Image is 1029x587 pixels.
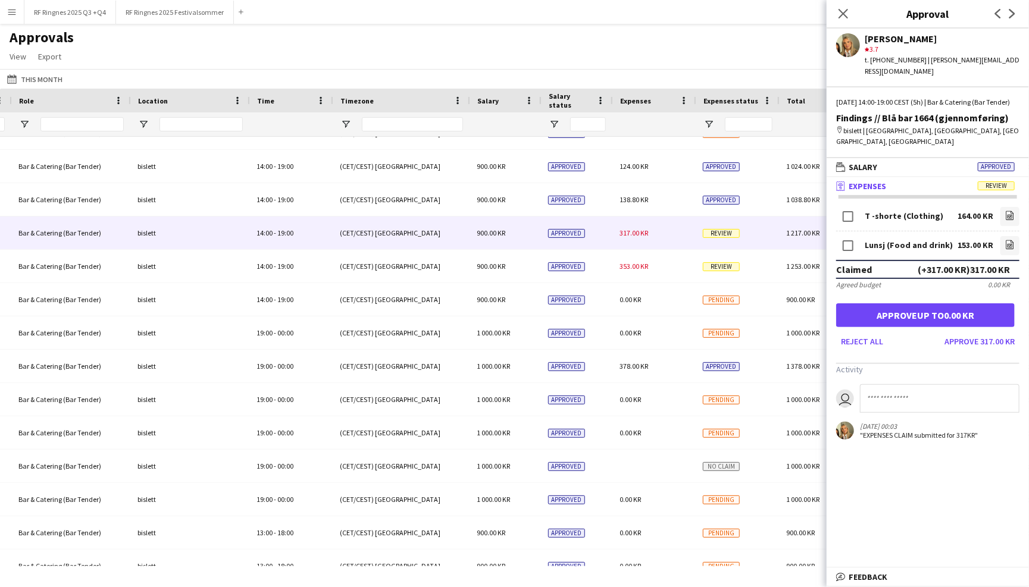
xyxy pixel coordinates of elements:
span: Location [138,96,168,105]
div: (CET/CEST) [GEOGRAPHIC_DATA] [333,350,470,382]
span: 1 000.00 KR [786,428,820,437]
span: 19:00 [277,295,293,304]
span: 1 038.80 KR [786,195,820,204]
span: 19:00 [277,262,293,271]
span: Pending [703,329,740,338]
div: bislett [130,350,249,382]
div: bislett [130,216,249,249]
span: Salary [477,96,499,105]
span: 1 000.00 KR [477,328,510,337]
input: Role Filter Input [40,117,124,131]
span: 1 000.00 KR [477,495,510,504]
span: 0.00 KR [620,428,641,437]
div: "EXPENSES CLAIM submitted for 317KR" [860,431,978,440]
span: 900.00 KR [477,195,505,204]
div: t. [PHONE_NUMBER] | [PERSON_NAME][EMAIL_ADDRESS][DOMAIN_NAME] [865,55,1019,76]
span: 00:00 [277,462,293,470]
span: 124.00 KR [620,162,648,171]
span: - [274,495,276,504]
div: Bar & Catering (Bar Tender) [11,183,130,216]
span: Approved [548,296,585,305]
button: This Month [5,72,65,86]
input: Expenses status Filter Input [725,117,772,131]
div: bislett [130,383,249,416]
button: Open Filter Menu [549,119,559,130]
span: 1 000.00 KR [477,462,510,470]
div: (+317.00 KR) 317.00 KR [918,263,1010,275]
div: (CET/CEST) [GEOGRAPHIC_DATA] [333,516,470,549]
span: 19:00 [257,428,273,437]
span: - [274,328,276,337]
div: 153.00 KR [958,241,993,250]
span: 900.00 KR [786,528,815,537]
span: View [10,51,26,62]
button: Reject all [836,332,888,351]
span: - [274,561,276,570]
div: Bar & Catering (Bar Tender) [11,250,130,282]
h3: Approval [827,6,1029,21]
span: 900.00 KR [477,262,505,271]
span: 1 000.00 KR [786,462,820,470]
span: Approved [548,196,585,205]
span: 18:00 [277,528,293,537]
span: 1 217.00 KR [786,228,820,237]
span: 900.00 KR [477,295,505,304]
div: T -shorte (Clothing) [865,212,943,221]
span: 900.00 KR [786,295,815,304]
span: Approved [548,329,585,338]
span: 1 000.00 KR [477,362,510,371]
span: Pending [703,562,740,571]
div: bislett [130,150,249,183]
span: Time [257,96,274,105]
div: 3.7 [865,44,1019,55]
span: 0.00 KR [620,495,641,504]
span: Export [38,51,61,62]
div: bislett [130,450,249,482]
span: 1 253.00 KR [786,262,820,271]
span: 900.00 KR [477,162,505,171]
span: 0.00 KR [620,328,641,337]
div: (CET/CEST) [GEOGRAPHIC_DATA] [333,550,470,582]
span: 19:00 [277,162,293,171]
span: - [274,262,276,271]
button: RF Ringnes 2025 Q3 +Q4 [24,1,116,24]
input: Salary status Filter Input [570,117,606,131]
span: Salary [849,162,877,172]
span: 1 000.00 KR [786,495,820,504]
span: Pending [703,529,740,538]
span: 19:00 [257,395,273,404]
div: (CET/CEST) [GEOGRAPHIC_DATA] [333,483,470,516]
span: 00:00 [277,395,293,404]
span: 19:00 [257,495,273,504]
div: Bar & Catering (Bar Tender) [11,383,130,416]
span: 1 000.00 KR [477,428,510,437]
button: Open Filter Menu [340,119,351,130]
div: Bar & Catering (Bar Tender) [11,416,130,449]
app-user-avatar: Tuva Berglihn Lund [836,422,854,440]
span: 1 000.00 KR [786,395,820,404]
span: 900.00 KR [477,561,505,570]
div: Agreed budget [836,280,881,289]
span: 900.00 KR [786,561,815,570]
span: Pending [703,395,740,404]
span: Expenses status [703,96,758,105]
span: Total [787,96,805,105]
button: RF Ringnes 2025 Festivalsommer [116,1,234,24]
span: 138.80 KR [620,195,648,204]
span: Approved [703,162,740,171]
div: bislett [130,183,249,216]
span: - [274,362,276,371]
span: Approved [548,162,585,171]
span: 900.00 KR [477,528,505,537]
span: - [274,395,276,404]
span: 1 000.00 KR [477,395,510,404]
div: Bar & Catering (Bar Tender) [11,316,130,349]
span: - [274,528,276,537]
mat-expansion-panel-header: SalaryApproved [827,158,1029,176]
mat-expansion-panel-header: Feedback [827,568,1029,586]
mat-expansion-panel-header: ExpensesReview [827,177,1029,195]
span: 00:00 [277,362,293,371]
span: 00:00 [277,428,293,437]
span: 0.00 KR [620,561,641,570]
button: Open Filter Menu [19,119,30,130]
